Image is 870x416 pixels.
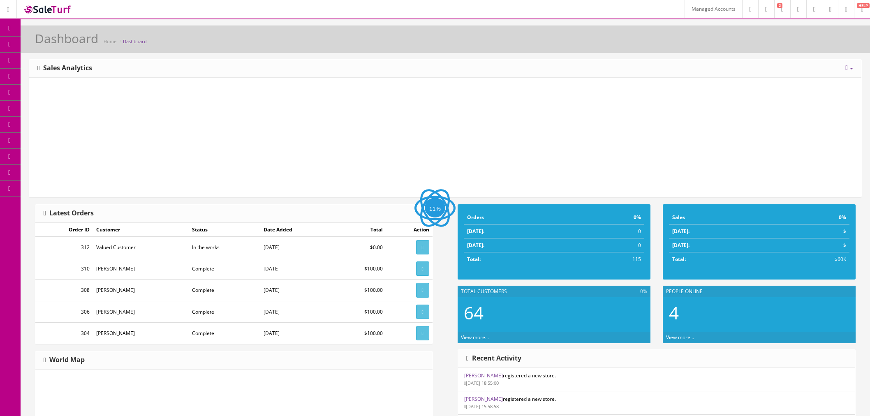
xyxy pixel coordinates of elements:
h3: Sales Analytics [37,65,92,72]
td: [PERSON_NAME] [93,280,189,301]
a: View [416,261,429,276]
a: [PERSON_NAME] [464,395,503,402]
td: [PERSON_NAME] [93,322,189,344]
td: $0.00 [334,237,386,258]
h1: Dashboard [35,32,98,45]
td: 308 [35,280,93,301]
td: [DATE] [260,322,334,344]
td: Orders [464,210,574,224]
a: View [416,283,429,297]
td: In the works [189,237,260,258]
a: View more... [461,334,489,341]
td: 0% [772,210,849,224]
td: Date Added [260,223,334,237]
td: Complete [189,280,260,301]
td: 0 [574,224,644,238]
td: 310 [35,258,93,280]
td: 0% [574,210,644,224]
td: [PERSON_NAME] [93,301,189,322]
td: Sales [669,210,772,224]
td: $ [772,224,849,238]
td: Complete [189,258,260,280]
td: [DATE] [260,258,334,280]
td: Total [334,223,386,237]
strong: [DATE]: [467,228,484,235]
h3: Recent Activity [466,355,521,362]
li: registered a new store. [458,368,855,391]
span: 2 [777,3,782,8]
td: $100.00 [334,258,386,280]
td: $100.00 [334,322,386,344]
strong: Total: [467,256,481,263]
td: Customer [93,223,189,237]
h2: 64 [464,303,644,322]
strong: [DATE]: [672,228,690,235]
a: View [416,240,429,254]
div: People Online [663,286,856,297]
td: [DATE] [260,301,334,322]
span: 0% [640,288,647,295]
h3: Latest Orders [44,210,94,217]
li: registered a new store. [458,391,855,415]
strong: [DATE]: [467,242,484,249]
strong: Total: [672,256,686,263]
h2: 4 [669,303,849,322]
td: [PERSON_NAME] [93,258,189,280]
td: Status [189,223,260,237]
td: $100.00 [334,280,386,301]
td: 306 [35,301,93,322]
td: Valued Customer [93,237,189,258]
a: View more... [666,334,694,341]
a: View [416,305,429,319]
td: 312 [35,237,93,258]
td: [DATE] [260,280,334,301]
strong: [DATE]: [672,242,690,249]
a: View [416,326,429,340]
td: $60K [772,252,849,266]
small: [DATE] 18:55:00 [464,380,499,386]
img: SaleTurf [23,4,72,15]
td: 115 [574,252,644,266]
td: Complete [189,301,260,322]
a: [PERSON_NAME] [464,372,503,379]
td: 0 [574,238,644,252]
td: 304 [35,322,93,344]
td: $ [772,238,849,252]
a: Home [104,38,116,44]
h3: World Map [44,356,85,364]
small: [DATE] 15:58:58 [464,403,499,409]
td: Complete [189,322,260,344]
span: HELP [857,3,870,8]
td: [DATE] [260,237,334,258]
td: $100.00 [334,301,386,322]
td: Order ID [35,223,93,237]
td: Action [386,223,433,237]
div: Total Customers [458,286,650,297]
a: Dashboard [123,38,147,44]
